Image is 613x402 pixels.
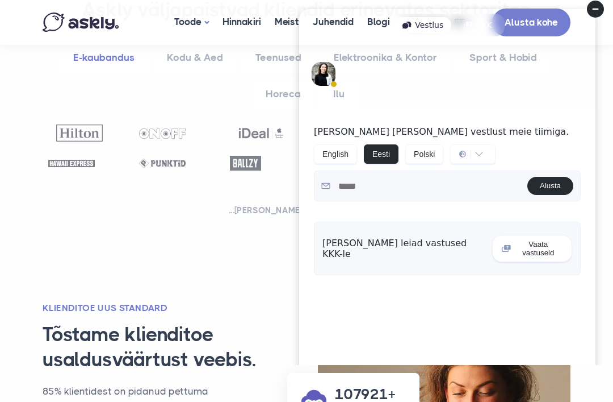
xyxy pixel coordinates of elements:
img: Punktid [139,159,186,168]
div: Tere! Kuidas saame aidata? [51,60,222,73]
img: Hawaii Express [48,160,95,167]
div: [PERSON_NAME] leiad vastused KKK-le [32,238,195,259]
img: Ideal [238,124,284,142]
h2: KLIENDITOE UUS STANDARD [43,302,249,314]
img: OnOff [139,129,186,139]
img: email.svg [31,181,40,190]
a: Kodu & Aed [152,42,238,73]
button: Vaata vastuseid [202,235,282,262]
img: Ballzy [230,156,261,171]
p: [PERSON_NAME] [PERSON_NAME] vestlust meie tiimiga. [24,126,291,138]
div: Vastame siin taas | N 09:00 - 17:00 [51,78,222,88]
button: English [24,144,67,164]
div: Vestlus [104,17,161,33]
a: Horeca [251,78,316,110]
h3: Tõstame klienditoe usaldusväärtust veebis. [43,322,263,372]
img: Hilton [56,125,103,142]
button: Eesti [74,144,108,164]
button: Polski [115,144,153,164]
img: Askly [43,13,119,32]
h2: ...[PERSON_NAME] ettevõtteid veel [43,205,570,216]
button: Alusta [237,177,283,195]
img: Site logo [22,56,45,92]
a: E-kaubandus [58,42,149,73]
a: Teenused [241,42,316,73]
div: KKK [166,17,210,33]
